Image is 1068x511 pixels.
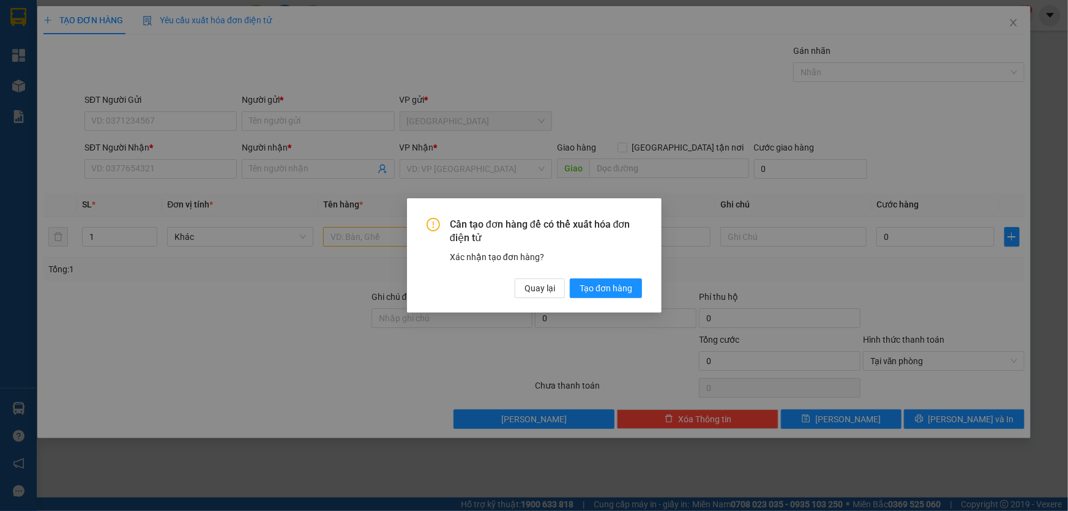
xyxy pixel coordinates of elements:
div: Xác nhận tạo đơn hàng? [450,250,642,264]
button: Tạo đơn hàng [570,278,642,298]
button: Quay lại [515,278,565,298]
span: Quay lại [525,282,555,295]
span: Tạo đơn hàng [580,282,632,295]
span: exclamation-circle [427,218,440,231]
span: Cần tạo đơn hàng để có thể xuất hóa đơn điện tử [450,218,642,245]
